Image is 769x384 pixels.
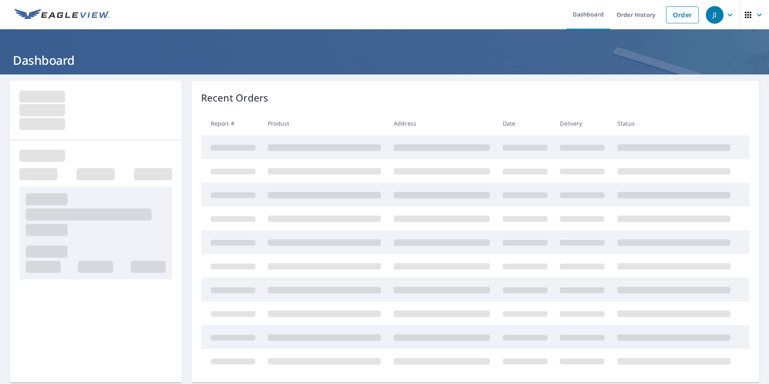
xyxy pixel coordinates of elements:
th: Address [387,111,496,135]
th: Report # [201,111,262,135]
th: Status [611,111,737,135]
th: Date [496,111,554,135]
h1: Dashboard [10,52,759,68]
p: Recent Orders [201,91,269,105]
a: Order [666,6,699,23]
img: EV Logo [14,9,109,21]
th: Delivery [553,111,611,135]
th: Product [261,111,387,135]
div: JI [706,6,724,24]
